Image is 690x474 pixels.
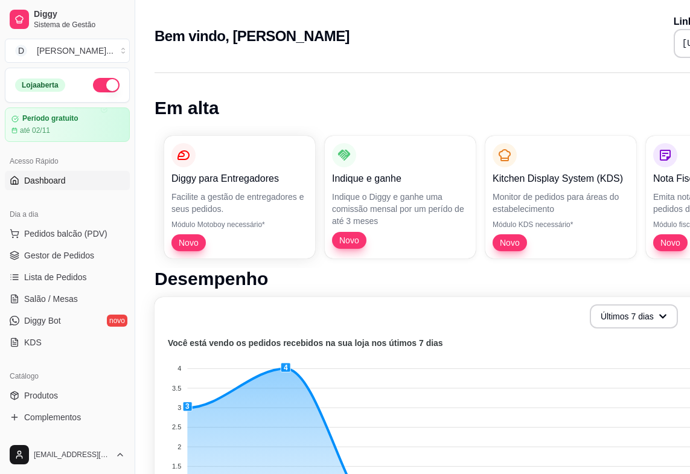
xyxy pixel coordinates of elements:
[332,191,468,227] p: Indique o Diggy e ganhe uma comissão mensal por um perído de até 3 meses
[495,237,525,249] span: Novo
[334,234,364,246] span: Novo
[5,333,130,352] a: KDS
[171,191,308,215] p: Facilite a gestão de entregadores e seus pedidos.
[5,224,130,243] button: Pedidos balcão (PDV)
[5,311,130,330] a: Diggy Botnovo
[5,39,130,63] button: Select a team
[5,440,130,469] button: [EMAIL_ADDRESS][DOMAIN_NAME]
[22,114,78,123] article: Período gratuito
[24,175,66,187] span: Dashboard
[24,293,78,305] span: Salão / Mesas
[172,463,181,470] tspan: 1.5
[168,338,443,348] text: Você está vendo os pedidos recebidos na sua loja nos útimos 7 dias
[656,237,685,249] span: Novo
[171,220,308,229] p: Módulo Motoboy necessário*
[5,171,130,190] a: Dashboard
[172,385,181,392] tspan: 3.5
[34,9,125,20] span: Diggy
[5,367,130,386] div: Catálogo
[164,136,315,258] button: Diggy para EntregadoresFacilite a gestão de entregadores e seus pedidos.Módulo Motoboy necessário...
[325,136,476,258] button: Indique e ganheIndique o Diggy e ganhe uma comissão mensal por um perído de até 3 mesesNovo
[171,171,308,186] p: Diggy para Entregadores
[177,443,181,450] tspan: 2
[172,423,181,431] tspan: 2.5
[93,78,120,92] button: Alterar Status
[15,78,65,92] div: Loja aberta
[155,27,350,46] h2: Bem vindo, [PERSON_NAME]
[590,304,678,328] button: Últimos 7 dias
[174,237,203,249] span: Novo
[5,152,130,171] div: Acesso Rápido
[24,389,58,402] span: Produtos
[5,386,130,405] a: Produtos
[5,267,130,287] a: Lista de Pedidos
[493,171,629,186] p: Kitchen Display System (KDS)
[5,246,130,265] a: Gestor de Pedidos
[24,228,107,240] span: Pedidos balcão (PDV)
[24,249,94,261] span: Gestor de Pedidos
[5,205,130,224] div: Dia a dia
[24,336,42,348] span: KDS
[37,45,113,57] div: [PERSON_NAME] ...
[20,126,50,135] article: até 02/11
[493,191,629,215] p: Monitor de pedidos para áreas do estabelecimento
[5,408,130,427] a: Complementos
[15,45,27,57] span: D
[24,411,81,423] span: Complementos
[24,315,61,327] span: Diggy Bot
[34,450,110,460] span: [EMAIL_ADDRESS][DOMAIN_NAME]
[34,20,125,30] span: Sistema de Gestão
[177,365,181,372] tspan: 4
[5,289,130,309] a: Salão / Mesas
[5,107,130,142] a: Período gratuitoaté 02/11
[24,271,87,283] span: Lista de Pedidos
[332,171,468,186] p: Indique e ganhe
[5,5,130,34] a: DiggySistema de Gestão
[177,404,181,411] tspan: 3
[493,220,629,229] p: Módulo KDS necessário*
[485,136,636,258] button: Kitchen Display System (KDS)Monitor de pedidos para áreas do estabelecimentoMódulo KDS necessário...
